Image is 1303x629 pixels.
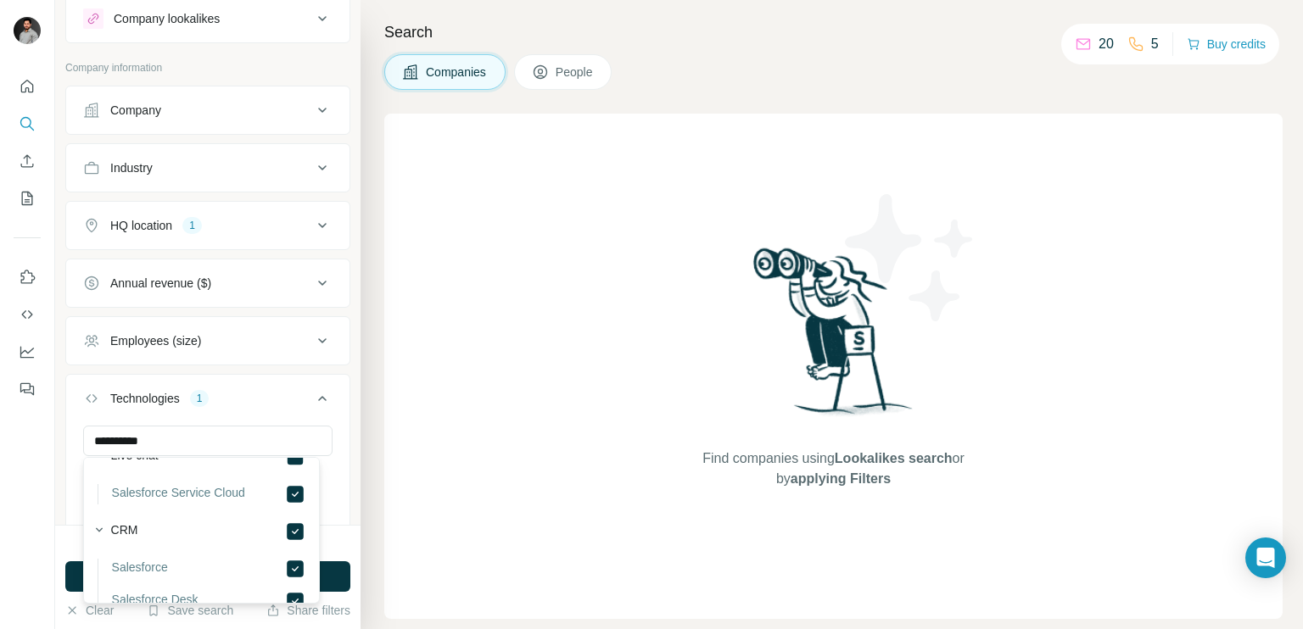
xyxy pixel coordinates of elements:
[66,205,350,246] button: HQ location1
[66,263,350,303] button: Annual revenue ($)
[65,561,350,592] button: Run search
[110,159,153,176] div: Industry
[1187,32,1266,56] button: Buy credits
[14,299,41,330] button: Use Surfe API
[112,484,245,504] label: Salesforce Service Cloud
[65,602,114,619] button: Clear
[834,181,987,334] img: Surfe Illustration - Stars
[66,90,350,131] button: Company
[66,148,350,188] button: Industry
[182,218,202,233] div: 1
[266,602,350,619] button: Share filters
[14,71,41,102] button: Quick start
[111,521,138,542] label: CRM
[835,451,953,465] span: Lookalikes search
[1099,34,1114,54] p: 20
[14,146,41,176] button: Enrich CSV
[426,64,488,81] span: Companies
[66,320,350,361] button: Employees (size)
[114,10,220,27] div: Company lookalikes
[791,471,891,486] span: applying Filters
[110,217,172,234] div: HQ location
[14,109,41,139] button: Search
[1151,34,1159,54] p: 5
[746,243,922,432] img: Surfe Illustration - Woman searching with binoculars
[112,559,168,579] label: Salesforce
[110,102,161,119] div: Company
[14,262,41,292] button: Use Surfe on LinkedIn
[110,275,211,292] div: Annual revenue ($)
[556,64,595,81] span: People
[697,448,969,489] span: Find companies using or by
[110,390,180,407] div: Technologies
[110,332,201,349] div: Employees (size)
[112,591,199,611] label: Salesforce Desk
[1245,537,1286,578] div: Open Intercom Messenger
[14,337,41,367] button: Dashboard
[190,391,210,406] div: 1
[14,374,41,404] button: Feedback
[14,183,41,214] button: My lists
[147,602,233,619] button: Save search
[384,20,1283,44] h4: Search
[66,378,350,426] button: Technologies1
[14,17,41,44] img: Avatar
[65,60,350,75] p: Company information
